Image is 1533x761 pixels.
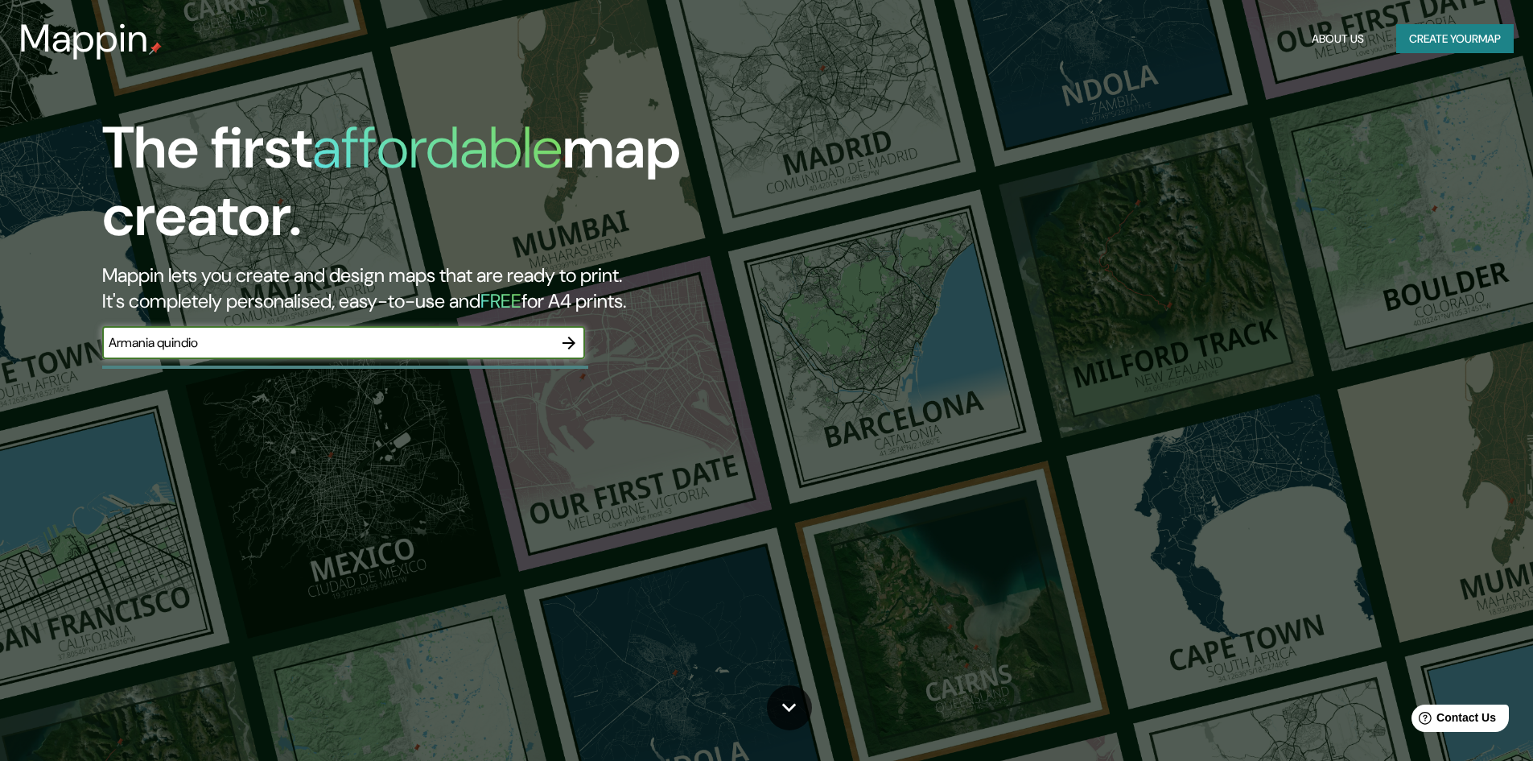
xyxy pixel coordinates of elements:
iframe: Help widget launcher [1390,698,1515,743]
h3: Mappin [19,16,149,61]
input: Choose your favourite place [102,333,553,352]
h1: The first map creator. [102,114,869,263]
h5: FREE [480,288,521,313]
img: mappin-pin [149,42,162,55]
button: About Us [1305,24,1370,54]
h2: Mappin lets you create and design maps that are ready to print. It's completely personalised, eas... [102,263,869,314]
h1: affordable [312,110,563,185]
button: Create yourmap [1396,24,1514,54]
